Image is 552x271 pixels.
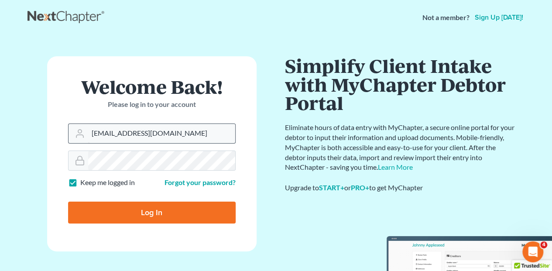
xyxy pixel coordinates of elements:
[422,13,470,23] strong: Not a member?
[351,183,369,192] a: PRO+
[319,183,344,192] a: START+
[88,124,235,143] input: Email Address
[285,56,516,112] h1: Simplify Client Intake with MyChapter Debtor Portal
[165,178,236,186] a: Forgot your password?
[68,202,236,223] input: Log In
[522,241,543,262] iframe: Intercom live chat
[80,178,135,188] label: Keep me logged in
[473,14,525,21] a: Sign up [DATE]!
[68,99,236,110] p: Please log in to your account
[68,77,236,96] h1: Welcome Back!
[285,183,516,193] div: Upgrade to or to get MyChapter
[540,241,547,248] span: 4
[285,123,516,172] p: Eliminate hours of data entry with MyChapter, a secure online portal for your debtor to input the...
[378,163,413,171] a: Learn More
